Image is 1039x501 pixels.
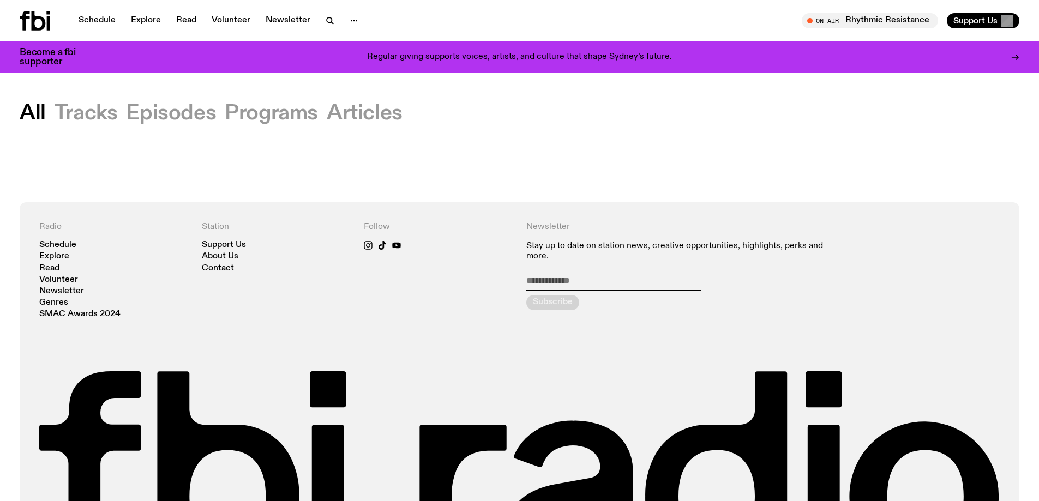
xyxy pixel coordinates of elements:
[170,13,203,28] a: Read
[20,104,46,123] button: All
[126,104,216,123] button: Episodes
[20,48,89,67] h3: Become a fbi supporter
[327,104,403,123] button: Articles
[39,222,189,232] h4: Radio
[39,252,69,261] a: Explore
[526,241,838,262] p: Stay up to date on station news, creative opportunities, highlights, perks and more.
[259,13,317,28] a: Newsletter
[953,16,998,26] span: Support Us
[202,252,238,261] a: About Us
[55,104,118,123] button: Tracks
[526,295,579,310] button: Subscribe
[364,222,513,232] h4: Follow
[39,276,78,284] a: Volunteer
[802,13,938,28] button: On AirRhythmic Resistance
[367,52,672,62] p: Regular giving supports voices, artists, and culture that shape Sydney’s future.
[947,13,1019,28] button: Support Us
[72,13,122,28] a: Schedule
[526,222,838,232] h4: Newsletter
[202,241,246,249] a: Support Us
[39,241,76,249] a: Schedule
[202,222,351,232] h4: Station
[225,104,318,123] button: Programs
[39,287,84,295] a: Newsletter
[202,264,234,273] a: Contact
[39,299,68,307] a: Genres
[39,310,121,318] a: SMAC Awards 2024
[39,264,59,273] a: Read
[205,13,257,28] a: Volunteer
[124,13,167,28] a: Explore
